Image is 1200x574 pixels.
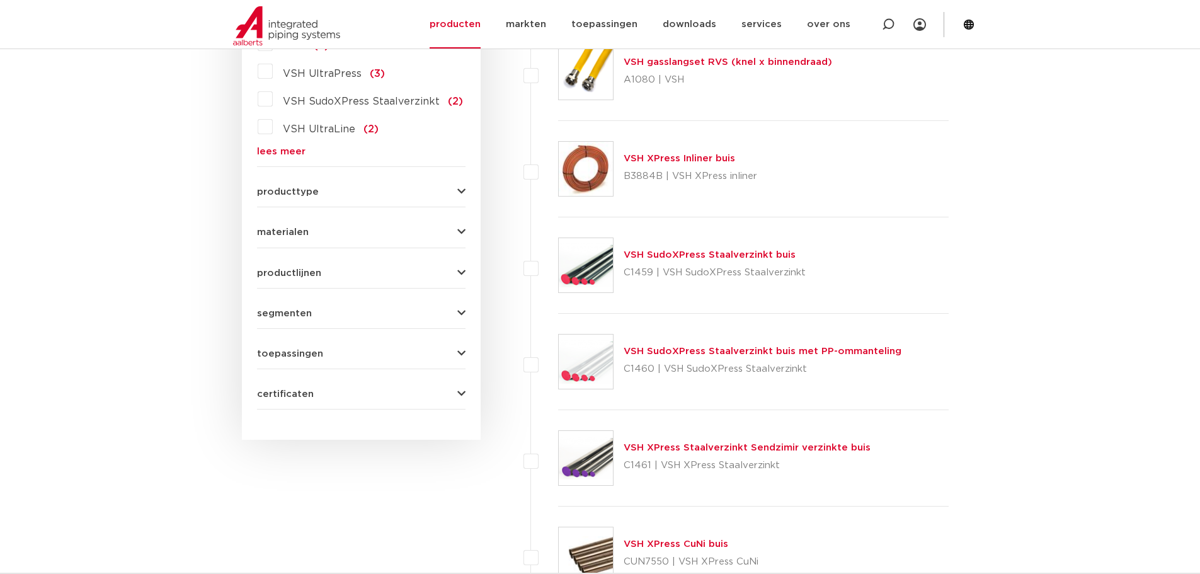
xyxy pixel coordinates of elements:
a: lees meer [257,147,466,156]
span: (2) [363,124,379,134]
span: productlijnen [257,268,321,278]
span: segmenten [257,309,312,318]
p: C1459 | VSH SudoXPress Staalverzinkt [624,263,806,283]
button: materialen [257,227,466,237]
span: materialen [257,227,309,237]
button: productlijnen [257,268,466,278]
img: Thumbnail for VSH SudoXPress Staalverzinkt buis [559,238,613,292]
span: certificaten [257,389,314,399]
img: Thumbnail for VSH XPress Inliner buis [559,142,613,196]
button: producttype [257,187,466,197]
a: VSH XPress CuNi buis [624,539,728,549]
button: toepassingen [257,349,466,359]
span: (3) [370,69,385,79]
img: Thumbnail for VSH SudoXPress Staalverzinkt buis met PP-ommanteling [559,335,613,389]
img: Thumbnail for VSH XPress Staalverzinkt Sendzimir verzinkte buis [559,431,613,485]
img: Thumbnail for VSH gasslangset RVS (knel x binnendraad) [559,45,613,100]
span: toepassingen [257,349,323,359]
p: A1080 | VSH [624,70,832,90]
button: certificaten [257,389,466,399]
button: segmenten [257,309,466,318]
a: VSH SudoXPress Staalverzinkt buis [624,250,796,260]
span: VSH UltraPress [283,69,362,79]
p: CUN7550 | VSH XPress CuNi [624,552,758,572]
span: producttype [257,187,319,197]
a: VSH SudoXPress Staalverzinkt buis met PP-ommanteling [624,347,901,356]
a: VSH XPress Inliner buis [624,154,735,163]
p: C1461 | VSH XPress Staalverzinkt [624,456,871,476]
span: VSH UltraLine [283,124,355,134]
p: B3884B | VSH XPress inliner [624,166,757,187]
span: (2) [448,96,463,106]
a: VSH gasslangset RVS (knel x binnendraad) [624,57,832,67]
p: C1460 | VSH SudoXPress Staalverzinkt [624,359,901,379]
span: VSH SudoXPress Staalverzinkt [283,96,440,106]
a: VSH XPress Staalverzinkt Sendzimir verzinkte buis [624,443,871,452]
